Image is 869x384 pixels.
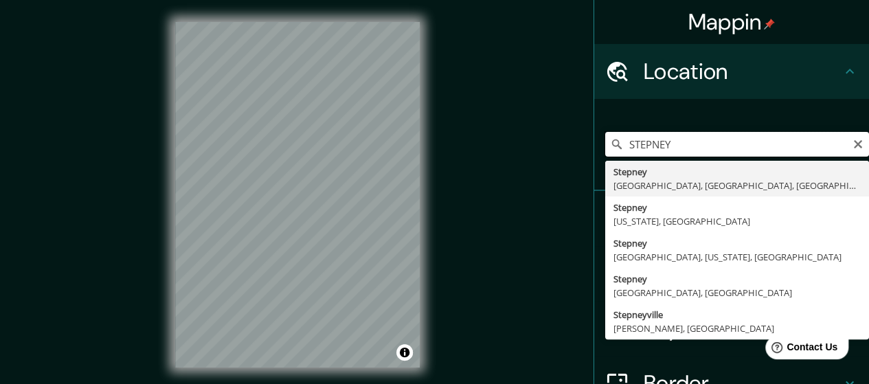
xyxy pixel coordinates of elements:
button: Clear [853,137,864,150]
img: pin-icon.png [764,19,775,30]
h4: Mappin [688,8,776,36]
div: Location [594,44,869,99]
div: Stepney [613,272,861,286]
div: Stepney [613,201,861,214]
div: Stepneyville [613,308,861,321]
div: Layout [594,301,869,356]
input: Pick your city or area [605,132,869,157]
div: Stepney [613,165,861,179]
div: Pins [594,191,869,246]
div: [US_STATE], [GEOGRAPHIC_DATA] [613,214,861,228]
h4: Layout [644,315,842,342]
div: [GEOGRAPHIC_DATA], [US_STATE], [GEOGRAPHIC_DATA] [613,250,861,264]
div: [PERSON_NAME], [GEOGRAPHIC_DATA] [613,321,861,335]
div: Stepney [613,236,861,250]
canvas: Map [175,22,420,368]
h4: Location [644,58,842,85]
div: Style [594,246,869,301]
iframe: Help widget launcher [747,330,854,369]
div: [GEOGRAPHIC_DATA], [GEOGRAPHIC_DATA], [GEOGRAPHIC_DATA], [GEOGRAPHIC_DATA], [GEOGRAPHIC_DATA] [613,179,861,192]
button: Toggle attribution [396,344,413,361]
div: [GEOGRAPHIC_DATA], [GEOGRAPHIC_DATA] [613,286,861,300]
